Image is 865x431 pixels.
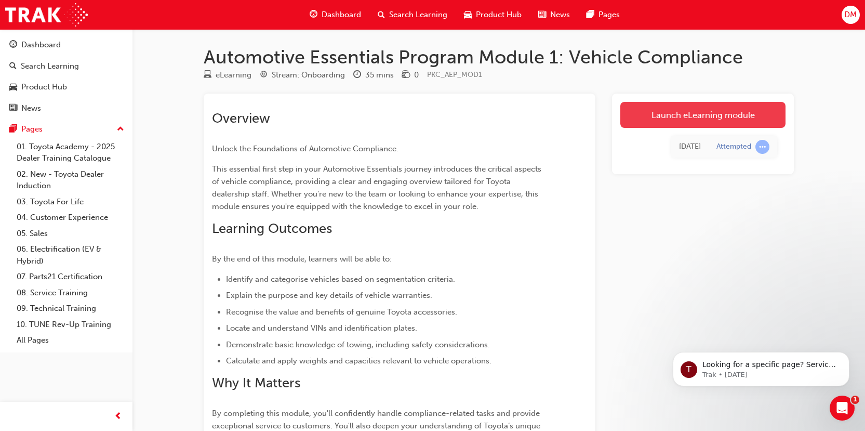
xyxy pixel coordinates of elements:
[365,69,394,81] div: 35 mins
[114,410,122,423] span: prev-icon
[12,210,128,226] a: 04. Customer Experience
[9,104,17,113] span: news-icon
[9,83,17,92] span: car-icon
[322,9,361,21] span: Dashboard
[4,77,128,97] a: Product Hub
[4,35,128,55] a: Dashboard
[117,123,124,136] span: up-icon
[12,317,128,333] a: 10. TUNE Rev-Up Training
[310,8,317,21] span: guage-icon
[414,69,419,81] div: 0
[587,8,594,21] span: pages-icon
[226,307,457,317] span: Recognise the value and benefits of genuine Toyota accessories.
[369,4,456,25] a: search-iconSearch Learning
[12,241,128,269] a: 06. Electrification (EV & Hybrid)
[620,102,786,128] a: Launch eLearning module
[212,164,543,211] span: This essential first step in your Automotive Essentials journey introduces the critical aspects o...
[389,9,447,21] span: Search Learning
[716,142,751,152] div: Attempted
[226,323,417,333] span: Locate and understand VINs and identification plates.
[12,332,128,348] a: All Pages
[301,4,369,25] a: guage-iconDashboard
[226,275,455,284] span: Identify and categorise vehicles based on segmentation criteria.
[226,356,491,365] span: Calculate and apply weights and capacities relevant to vehicle operations.
[402,71,410,80] span: money-icon
[755,140,769,154] span: learningRecordVerb_ATTEMPT-icon
[12,194,128,210] a: 03. Toyota For Life
[226,291,432,300] span: Explain the purpose and key details of vehicle warranties.
[12,166,128,194] a: 02. New - Toyota Dealer Induction
[12,269,128,285] a: 07. Parts21 Certification
[21,81,67,93] div: Product Hub
[530,4,578,25] a: news-iconNews
[4,33,128,120] button: DashboardSearch LearningProduct HubNews
[204,71,211,80] span: learningResourceType_ELEARNING-icon
[598,9,620,21] span: Pages
[538,8,546,21] span: news-icon
[216,69,251,81] div: eLearning
[212,220,332,237] span: Learning Outcomes
[12,301,128,317] a: 09. Technical Training
[21,39,61,51] div: Dashboard
[353,71,361,80] span: clock-icon
[402,69,419,82] div: Price
[4,99,128,118] a: News
[851,396,859,404] span: 1
[204,69,251,82] div: Type
[4,120,128,139] button: Pages
[21,60,79,72] div: Search Learning
[842,6,860,24] button: DM
[21,102,41,114] div: News
[464,8,472,21] span: car-icon
[212,144,398,153] span: Unlock the Foundations of Automotive Compliance.
[9,125,17,134] span: pages-icon
[9,41,17,50] span: guage-icon
[456,4,530,25] a: car-iconProduct Hub
[5,3,88,27] img: Trak
[578,4,628,25] a: pages-iconPages
[12,285,128,301] a: 08. Service Training
[679,141,701,153] div: Tue Sep 23 2025 10:53:27 GMT+0930 (Australian Central Standard Time)
[212,254,392,264] span: By the end of this module, learners will be able to:
[427,70,482,79] span: Learning resource code
[21,123,43,135] div: Pages
[9,62,17,71] span: search-icon
[260,71,268,80] span: target-icon
[550,9,570,21] span: News
[204,46,794,69] h1: Automotive Essentials Program Module 1: Vehicle Compliance
[212,110,270,126] span: Overview
[844,9,857,21] span: DM
[272,69,345,81] div: Stream: Onboarding
[657,330,865,403] iframe: Intercom notifications message
[226,340,490,349] span: Demonstrate basic knowledge of towing, including safety considerations.
[378,8,385,21] span: search-icon
[12,139,128,166] a: 01. Toyota Academy - 2025 Dealer Training Catalogue
[476,9,522,21] span: Product Hub
[4,57,128,76] a: Search Learning
[353,69,394,82] div: Duration
[830,396,855,421] iframe: Intercom live chat
[212,375,300,391] span: Why It Matters
[260,69,345,82] div: Stream
[12,226,128,242] a: 05. Sales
